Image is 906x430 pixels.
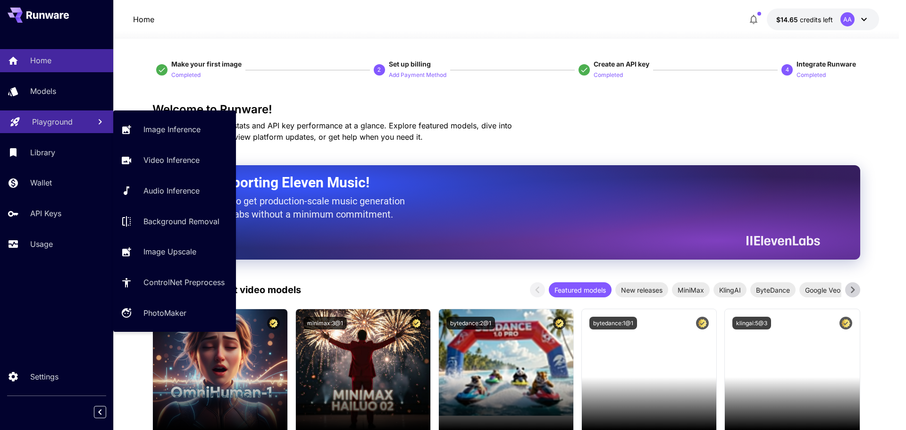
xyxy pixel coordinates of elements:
p: Home [30,55,51,66]
img: alt [725,309,859,430]
p: Add Payment Method [389,71,446,80]
p: The only way to get production-scale music generation from Eleven Labs without a minimum commitment. [176,194,412,221]
button: Collapse sidebar [94,406,106,418]
button: Certified Model – Vetted for best performance and includes a commercial license. [410,317,423,329]
span: ByteDance [750,285,796,295]
span: Create an API key [594,60,649,68]
span: Set up billing [389,60,431,68]
a: ControlNet Preprocess [113,271,236,294]
h2: Now Supporting Eleven Music! [176,174,813,192]
img: alt [582,309,716,430]
div: $14.65167 [776,15,833,25]
span: MiniMax [672,285,710,295]
button: Certified Model – Vetted for best performance and includes a commercial license. [839,317,852,329]
p: Video Inference [143,154,200,166]
button: klingai:5@3 [732,317,771,329]
p: Completed [594,71,623,80]
span: Featured models [549,285,612,295]
div: AA [840,12,855,26]
span: credits left [800,16,833,24]
button: Certified Model – Vetted for best performance and includes a commercial license. [267,317,280,329]
div: Collapse sidebar [101,404,113,421]
span: KlingAI [713,285,747,295]
span: Google Veo [799,285,846,295]
p: Background Removal [143,216,219,227]
p: Models [30,85,56,97]
button: $14.65167 [767,8,879,30]
a: Audio Inference [113,179,236,202]
button: Certified Model – Vetted for best performance and includes a commercial license. [696,317,709,329]
button: minimax:3@1 [303,317,347,329]
nav: breadcrumb [133,14,154,25]
p: Completed [797,71,826,80]
p: Playground [32,116,73,127]
span: New releases [615,285,668,295]
p: ControlNet Preprocess [143,277,225,288]
a: PhotoMaker [113,302,236,325]
a: Image Inference [113,118,236,141]
a: Background Removal [113,210,236,233]
img: alt [296,309,430,430]
button: Certified Model – Vetted for best performance and includes a commercial license. [553,317,566,329]
p: Wallet [30,177,52,188]
span: Integrate Runware [797,60,856,68]
p: Completed [171,71,201,80]
p: PhotoMaker [143,307,186,319]
p: Settings [30,371,59,382]
p: Usage [30,238,53,250]
p: Library [30,147,55,158]
p: Image Inference [143,124,201,135]
img: alt [153,309,287,430]
p: 4 [786,66,789,74]
p: Audio Inference [143,185,200,196]
span: Check out your usage stats and API key performance at a glance. Explore featured models, dive int... [152,121,512,142]
p: 2 [377,66,381,74]
p: Image Upscale [143,246,196,257]
button: bytedance:1@1 [589,317,637,329]
span: $14.65 [776,16,800,24]
img: alt [439,309,573,430]
a: Video Inference [113,149,236,172]
button: bytedance:2@1 [446,317,495,329]
span: Make your first image [171,60,242,68]
p: API Keys [30,208,61,219]
p: Home [133,14,154,25]
a: Image Upscale [113,240,236,263]
h3: Welcome to Runware! [152,103,860,116]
